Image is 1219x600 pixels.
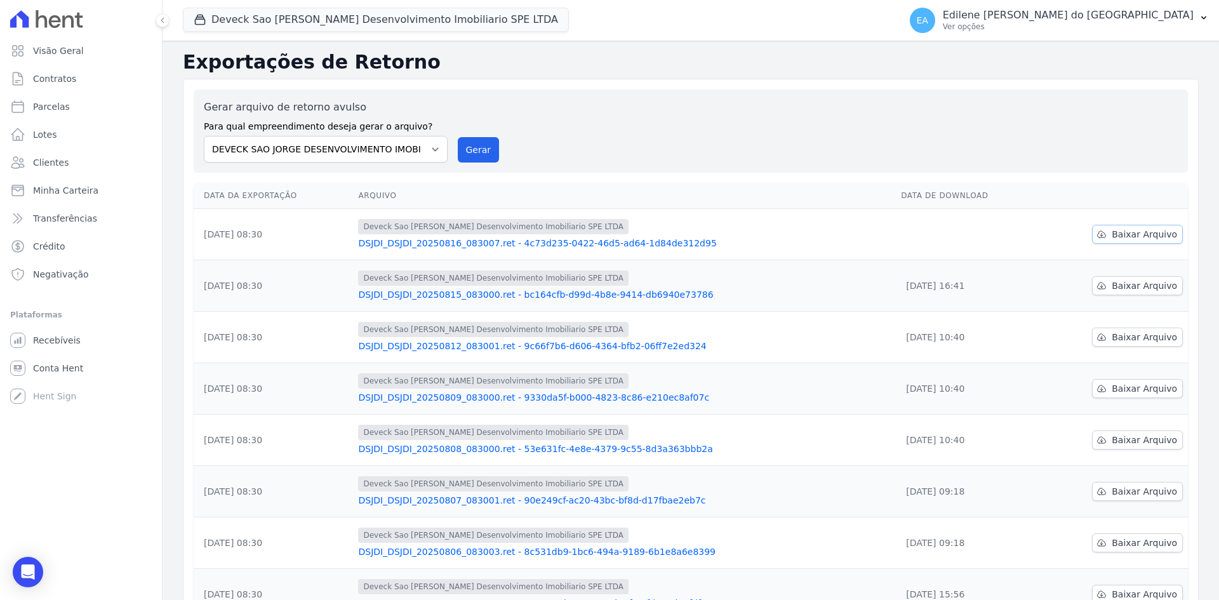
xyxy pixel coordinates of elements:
a: Baixar Arquivo [1092,379,1183,398]
span: Baixar Arquivo [1112,434,1177,446]
a: DSJDI_DSJDI_20250815_083000.ret - bc164cfb-d99d-4b8e-9414-db6940e73786 [358,288,891,301]
span: Clientes [33,156,69,169]
td: [DATE] 10:40 [896,363,1039,415]
td: [DATE] 08:30 [194,517,353,569]
td: [DATE] 09:18 [896,466,1039,517]
span: Transferências [33,212,97,225]
div: Plataformas [10,307,152,323]
a: DSJDI_DSJDI_20250809_083000.ret - 9330da5f-b000-4823-8c86-e210ec8af07c [358,391,891,404]
td: [DATE] 08:30 [194,466,353,517]
a: Parcelas [5,94,157,119]
span: EA [917,16,928,25]
span: Baixar Arquivo [1112,382,1177,395]
span: Baixar Arquivo [1112,279,1177,292]
td: [DATE] 16:41 [896,260,1039,312]
span: Lotes [33,128,57,141]
label: Gerar arquivo de retorno avulso [204,100,448,115]
a: DSJDI_DSJDI_20250808_083000.ret - 53e631fc-4e8e-4379-9c55-8d3a363bbb2a [358,443,891,455]
span: Minha Carteira [33,184,98,197]
a: Crédito [5,234,157,259]
th: Data da Exportação [194,183,353,209]
span: Crédito [33,240,65,253]
a: Baixar Arquivo [1092,533,1183,552]
td: [DATE] 08:30 [194,312,353,363]
button: Deveck Sao [PERSON_NAME] Desenvolvimento Imobiliario SPE LTDA [183,8,569,32]
span: Baixar Arquivo [1112,331,1177,343]
td: [DATE] 10:40 [896,312,1039,363]
a: Visão Geral [5,38,157,63]
p: Edilene [PERSON_NAME] do [GEOGRAPHIC_DATA] [943,9,1194,22]
a: Transferências [5,206,157,231]
span: Visão Geral [33,44,84,57]
a: Lotes [5,122,157,147]
div: Open Intercom Messenger [13,557,43,587]
span: Negativação [33,268,89,281]
a: Baixar Arquivo [1092,482,1183,501]
a: Baixar Arquivo [1092,225,1183,244]
td: [DATE] 08:30 [194,415,353,466]
button: Gerar [458,137,500,163]
span: Conta Hent [33,362,83,375]
a: Baixar Arquivo [1092,276,1183,295]
a: Conta Hent [5,356,157,381]
a: Baixar Arquivo [1092,430,1183,450]
span: Deveck Sao [PERSON_NAME] Desenvolvimento Imobiliario SPE LTDA [358,425,629,440]
td: [DATE] 08:30 [194,209,353,260]
th: Data de Download [896,183,1039,209]
span: Baixar Arquivo [1112,228,1177,241]
span: Deveck Sao [PERSON_NAME] Desenvolvimento Imobiliario SPE LTDA [358,270,629,286]
h2: Exportações de Retorno [183,51,1199,74]
a: DSJDI_DSJDI_20250806_083003.ret - 8c531db9-1bc6-494a-9189-6b1e8a6e8399 [358,545,891,558]
button: EA Edilene [PERSON_NAME] do [GEOGRAPHIC_DATA] Ver opções [900,3,1219,38]
a: Contratos [5,66,157,91]
a: Baixar Arquivo [1092,328,1183,347]
span: Contratos [33,72,76,85]
td: [DATE] 08:30 [194,363,353,415]
span: Deveck Sao [PERSON_NAME] Desenvolvimento Imobiliario SPE LTDA [358,528,629,543]
span: Deveck Sao [PERSON_NAME] Desenvolvimento Imobiliario SPE LTDA [358,476,629,491]
a: Negativação [5,262,157,287]
td: [DATE] 09:18 [896,517,1039,569]
td: [DATE] 08:30 [194,260,353,312]
span: Deveck Sao [PERSON_NAME] Desenvolvimento Imobiliario SPE LTDA [358,579,629,594]
span: Baixar Arquivo [1112,537,1177,549]
a: DSJDI_DSJDI_20250812_083001.ret - 9c66f7b6-d606-4364-bfb2-06ff7e2ed324 [358,340,891,352]
span: Deveck Sao [PERSON_NAME] Desenvolvimento Imobiliario SPE LTDA [358,219,629,234]
p: Ver opções [943,22,1194,32]
span: Deveck Sao [PERSON_NAME] Desenvolvimento Imobiliario SPE LTDA [358,322,629,337]
a: Minha Carteira [5,178,157,203]
span: Baixar Arquivo [1112,485,1177,498]
a: Clientes [5,150,157,175]
span: Parcelas [33,100,70,113]
a: DSJDI_DSJDI_20250816_083007.ret - 4c73d235-0422-46d5-ad64-1d84de312d95 [358,237,891,250]
a: DSJDI_DSJDI_20250807_083001.ret - 90e249cf-ac20-43bc-bf8d-d17fbae2eb7c [358,494,891,507]
td: [DATE] 10:40 [896,415,1039,466]
span: Deveck Sao [PERSON_NAME] Desenvolvimento Imobiliario SPE LTDA [358,373,629,389]
a: Recebíveis [5,328,157,353]
span: Recebíveis [33,334,81,347]
th: Arquivo [353,183,896,209]
label: Para qual empreendimento deseja gerar o arquivo? [204,115,448,133]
